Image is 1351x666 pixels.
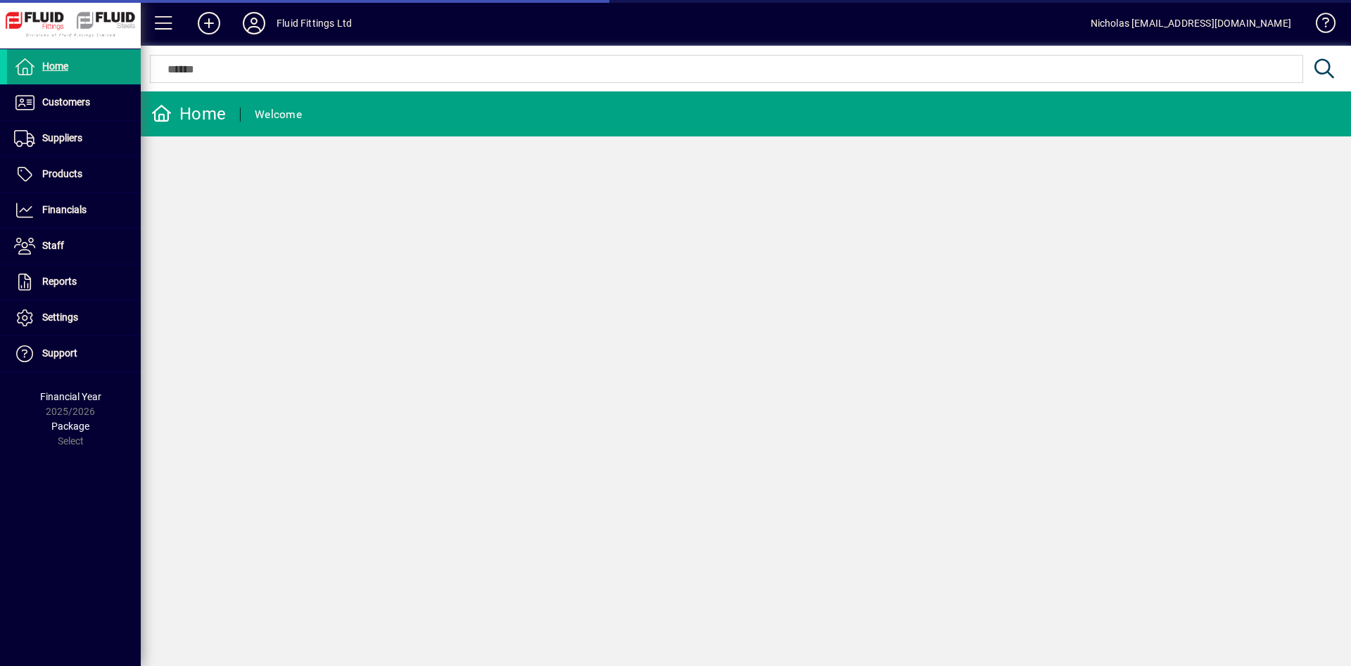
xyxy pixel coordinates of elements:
span: Customers [42,96,90,108]
button: Add [186,11,231,36]
span: Home [42,60,68,72]
span: Staff [42,240,64,251]
span: Financial Year [40,391,101,402]
span: Reports [42,276,77,287]
div: Nicholas [EMAIL_ADDRESS][DOMAIN_NAME] [1091,12,1291,34]
div: Home [151,103,226,125]
a: Settings [7,300,141,335]
a: Products [7,157,141,192]
a: Financials [7,193,141,228]
a: Suppliers [7,121,141,156]
span: Suppliers [42,132,82,143]
span: Products [42,168,82,179]
span: Financials [42,204,87,215]
a: Reports [7,264,141,300]
button: Profile [231,11,277,36]
div: Welcome [255,103,302,126]
a: Customers [7,85,141,120]
a: Knowledge Base [1305,3,1333,49]
span: Settings [42,312,78,323]
div: Fluid Fittings Ltd [277,12,352,34]
span: Package [51,421,89,432]
a: Support [7,336,141,371]
a: Staff [7,229,141,264]
span: Support [42,347,77,359]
